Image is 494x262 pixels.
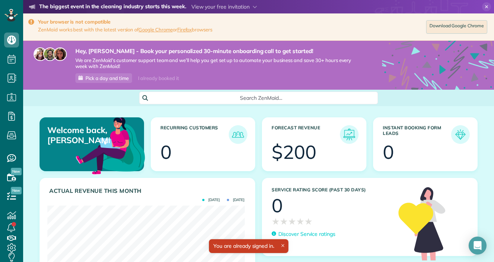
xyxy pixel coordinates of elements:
span: New [11,168,22,175]
span: ★ [296,215,304,228]
img: icon_recurring_customers-cf858462ba22bcd05b5a5880d41d6543d210077de5bb9ebc9590e49fd87d84ed.png [231,127,246,142]
a: Pick a day and time [75,73,132,83]
img: michelle-19f622bdf1676172e81f8f8fba1fb50e276960ebfe0243fe18214015130c80e4.jpg [53,47,67,61]
a: Firefox [177,27,192,33]
img: maria-72a9807cf96188c08ef61303f053569d2e2a8a1cde33d635c8a3ac13582a053d.jpg [34,47,47,61]
p: Welcome back, [PERSON_NAME]! [47,125,110,145]
div: You are already signed in. [209,239,288,253]
span: ★ [288,215,296,228]
img: dashboard_welcome-42a62b7d889689a78055ac9021e634bf52bae3f8056760290aed330b23ab8690.png [74,109,147,181]
img: jorge-587dff0eeaa6aab1f244e6dc62b8924c3b6ad411094392a53c71c6c4a576187d.jpg [43,47,57,61]
span: [DATE] [227,198,244,202]
a: Download Google Chrome [426,20,487,34]
span: New [11,187,22,194]
span: Pick a day and time [85,75,129,81]
h3: Recurring Customers [160,125,229,144]
div: Open Intercom Messenger [469,237,487,255]
strong: The biggest event in the cleaning industry starts this week. [39,3,186,11]
div: 0 [160,143,172,161]
span: ★ [272,215,280,228]
div: $200 [272,143,316,161]
span: We are ZenMaid’s customer support team and we’ll help you get set up to automate your business an... [75,57,360,70]
div: 0 [272,196,283,215]
strong: Hey, [PERSON_NAME] - Book your personalized 30-minute onboarding call to get started! [75,47,360,55]
div: I already booked it [134,74,183,83]
h3: Instant Booking Form Leads [383,125,451,144]
span: ★ [304,215,313,228]
p: Discover Service ratings [278,230,335,238]
h3: Actual Revenue this month [49,188,247,194]
h3: Service Rating score (past 30 days) [272,187,391,192]
span: ★ [280,215,288,228]
span: ZenMaid works best with the latest version of or browsers [38,27,212,33]
a: Discover Service ratings [272,230,335,238]
img: icon_form_leads-04211a6a04a5b2264e4ee56bc0799ec3eb69b7e499cbb523a139df1d13a81ae0.png [453,127,468,142]
a: Google Chrome [138,27,173,33]
h3: Forecast Revenue [272,125,340,144]
div: 0 [383,143,394,161]
strong: Your browser is not compatible [38,19,212,25]
img: icon_forecast_revenue-8c13a41c7ed35a8dcfafea3cbb826a0462acb37728057bba2d056411b612bbbe.png [342,127,357,142]
span: [DATE] [202,198,220,202]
